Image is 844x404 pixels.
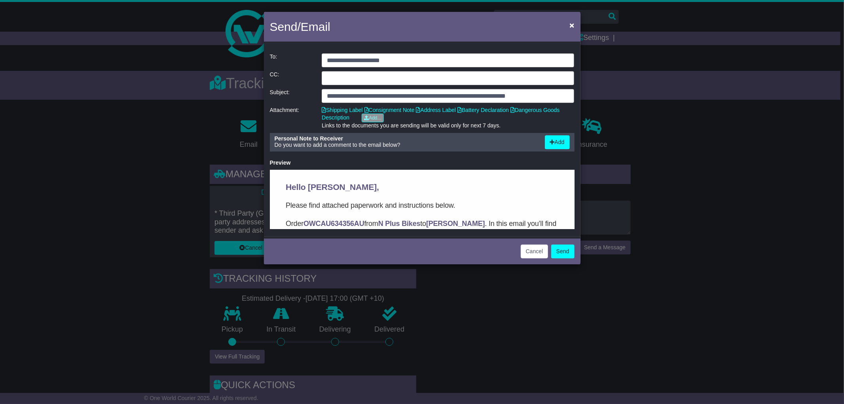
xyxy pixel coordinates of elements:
div: Attachment: [266,107,318,129]
button: Send [551,245,575,258]
strong: [PERSON_NAME] [156,50,215,58]
div: Subject: [266,89,318,103]
span: Hello [PERSON_NAME], [16,13,109,22]
a: Add... [362,114,383,122]
p: Order from to . In this email you’ll find important information about your order, and what you ne... [16,48,289,70]
button: Close [565,17,578,33]
a: Shipping Label [322,107,363,113]
h4: Send/Email [270,18,330,36]
button: Cancel [521,245,548,258]
p: Please find attached paperwork and instructions below. [16,30,289,41]
a: Consignment Note [364,107,415,113]
div: Do you want to add a comment to the email below? [271,135,541,149]
div: Personal Note to Receiver [275,135,537,142]
div: Links to the documents you are sending will be valid only for next 7 days. [322,122,574,129]
a: Battery Declaration [457,107,509,113]
strong: N Plus Bikes [108,50,151,58]
div: To: [266,53,318,67]
a: Dangerous Goods Description [322,107,560,121]
a: Address Label [416,107,456,113]
div: CC: [266,71,318,85]
button: Add [545,135,570,149]
div: Preview [270,159,575,166]
strong: OWCAU634356AU [34,50,94,58]
span: × [569,21,574,30]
